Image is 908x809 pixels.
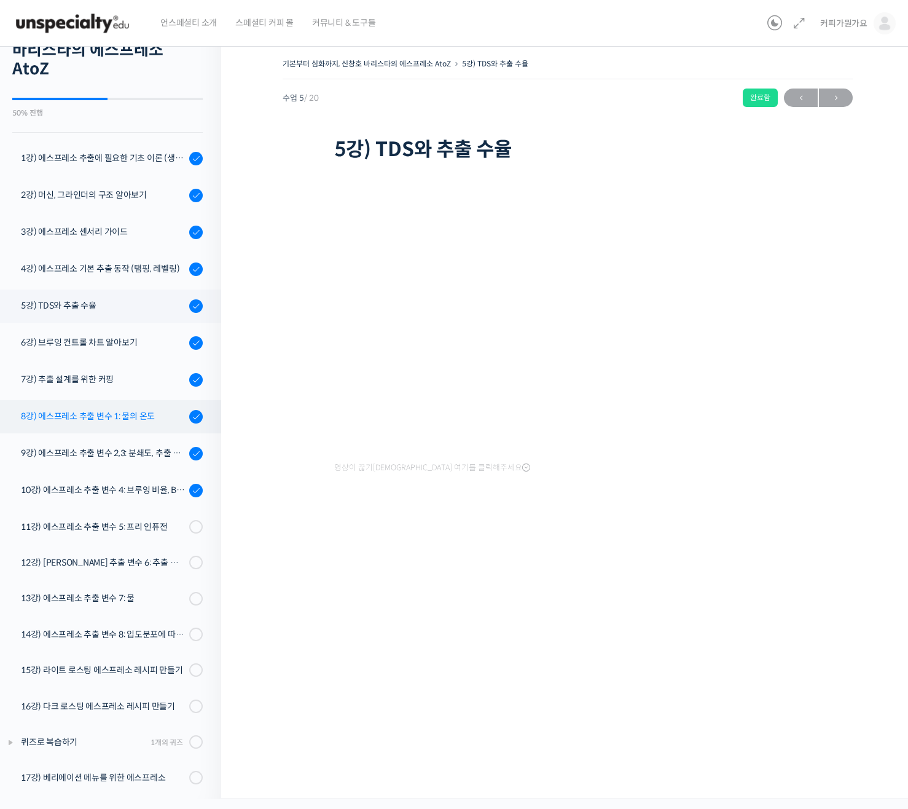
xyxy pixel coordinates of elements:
[81,390,159,420] a: 대화
[21,151,186,165] div: 1강) 에스프레소 추출에 필요한 기초 이론 (생두, 가공, 로스팅)
[21,225,186,239] div: 3강) 에스프레소 센서리 가이드
[462,59,528,68] a: 5강) TDS와 추출 수율
[21,663,186,677] div: 15강) 라이트 로스팅 에스프레소 레시피 만들기
[21,483,186,497] div: 10강) 에스프레소 추출 변수 4: 브루잉 비율, Brew Ratio
[743,89,778,107] div: 완료함
[21,556,186,569] div: 12강) [PERSON_NAME] 추출 변수 6: 추출 압력
[21,591,186,605] div: 13강) 에스프레소 추출 변수 7: 물
[334,138,801,161] h1: 5강) TDS와 추출 수율
[819,90,853,106] span: →
[190,408,205,418] span: 설정
[21,336,186,349] div: 6강) 브루잉 컨트롤 차트 알아보기
[4,390,81,420] a: 홈
[334,463,530,473] span: 영상이 끊기[DEMOGRAPHIC_DATA] 여기를 클릭해주세요
[21,409,186,423] div: 8강) 에스프레소 추출 변수 1: 물의 온도
[21,299,186,312] div: 5강) TDS와 추출 수율
[159,390,236,420] a: 설정
[304,93,319,103] span: / 20
[21,700,186,713] div: 16강) 다크 로스팅 에스프레소 레시피 만들기
[21,262,186,275] div: 4강) 에스프레소 기본 추출 동작 (탬핑, 레벨링)
[12,109,203,117] div: 50% 진행
[820,18,867,29] span: 커피가뭔가요
[21,628,186,641] div: 14강) 에스프레소 추출 변수 8: 입도분포에 따른 향미 변화
[12,22,203,79] h2: 기본부터 심화까지, 신창호 바리스타의 에스프레소 AtoZ
[21,771,186,784] div: 17강) 베리에이션 메뉴를 위한 에스프레소
[283,59,451,68] a: 기본부터 심화까지, 신창호 바리스타의 에스프레소 AtoZ
[784,90,818,106] span: ←
[21,446,186,460] div: 9강) 에스프레소 추출 변수 2,3: 분쇄도, 추출 시간
[283,94,319,102] span: 수업 5
[21,520,186,534] div: 11강) 에스프레소 추출 변수 5: 프리 인퓨전
[21,735,147,749] div: 퀴즈로 복습하기
[151,736,183,748] div: 1개의 퀴즈
[21,188,186,202] div: 2강) 머신, 그라인더의 구조 알아보기
[21,373,186,386] div: 7강) 추출 설계를 위한 커핑
[784,89,818,107] a: ←이전
[112,409,127,419] span: 대화
[819,89,853,107] a: 다음→
[39,408,46,418] span: 홈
